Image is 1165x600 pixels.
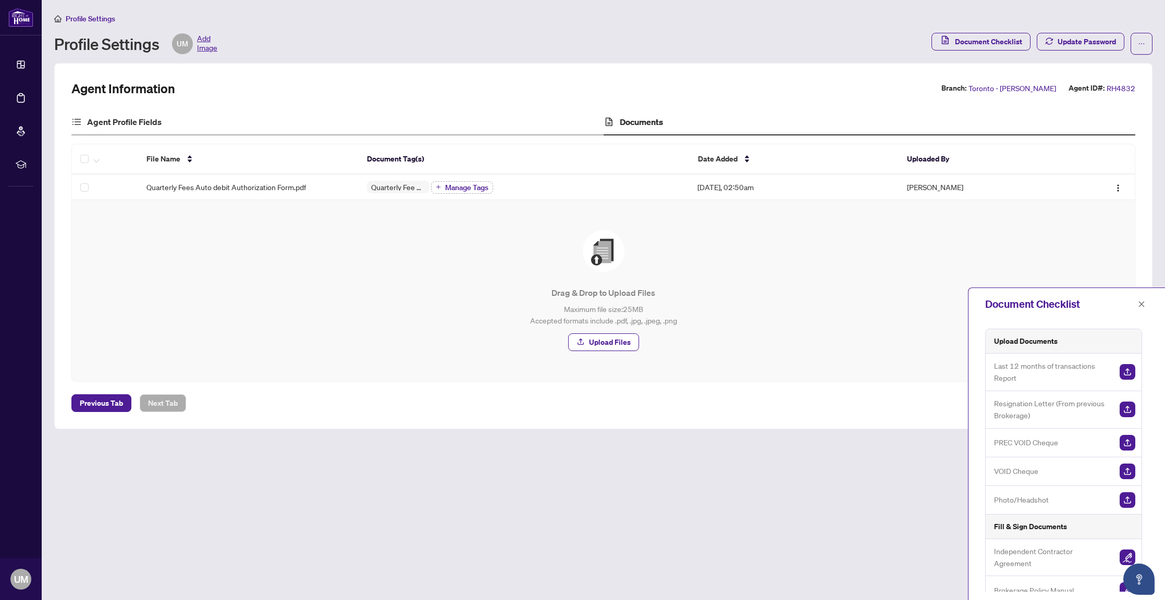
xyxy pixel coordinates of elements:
span: Manage Tags [445,184,488,191]
th: Document Tag(s) [359,144,690,174]
span: Photo/Headshot [994,494,1049,506]
span: Previous Tab [80,395,123,411]
span: Document Checklist [955,33,1022,50]
span: home [54,15,62,22]
img: File Upload [583,230,624,272]
img: Upload Document [1120,364,1135,380]
span: Profile Settings [66,14,115,23]
h4: Documents [620,116,663,128]
span: Quarterly Fees Auto debit Authorization Form.pdf [146,181,306,193]
button: Previous Tab [71,394,131,412]
h5: Fill & Sign Documents [994,521,1067,532]
button: Upload Files [568,333,639,351]
span: Add Image [197,33,217,54]
button: Next Tab [140,394,186,412]
img: Sign Document [1120,582,1135,598]
img: Upload Document [1120,435,1135,451]
span: Last 12 months of transactions Report [994,360,1111,384]
span: UM [14,572,28,586]
label: Agent ID#: [1069,82,1105,94]
td: [DATE], 02:50am [689,174,899,200]
p: Drag & Drop to Upload Files [93,286,1114,299]
p: Maximum file size: 25 MB Accepted formats include .pdf, .jpg, .jpeg, .png [93,303,1114,326]
h5: Upload Documents [994,335,1058,347]
img: Upload Document [1120,464,1135,479]
th: Uploaded By [899,144,1064,174]
span: Toronto - [PERSON_NAME] [968,82,1056,94]
img: Upload Document [1120,402,1135,417]
th: File Name [138,144,359,174]
img: Logo [1114,184,1122,192]
span: close [1138,301,1145,308]
span: PREC VOID Cheque [994,436,1058,448]
span: File Name [146,153,180,165]
span: RH4832 [1107,82,1135,94]
span: Quarterly Fee Auto-Debit Authorization [367,183,430,191]
button: Update Password [1037,33,1124,51]
span: File UploadDrag & Drop to Upload FilesMaximum file size:25MBAccepted formats include .pdf, .jpg, ... [84,213,1122,369]
span: plus [436,184,441,190]
img: Sign Document [1120,549,1135,565]
span: Resignation Letter (From previous Brokerage) [994,397,1111,422]
h2: Agent Information [71,80,175,97]
span: Independent Contractor Agreement [994,545,1111,570]
th: Date Added [690,144,899,174]
button: Document Checklist [931,33,1031,51]
button: Manage Tags [431,181,493,194]
span: VOID Cheque [994,465,1038,477]
span: Upload Files [589,334,631,351]
div: Document Checklist [985,296,1135,312]
span: Date Added [698,153,738,165]
span: Update Password [1058,33,1116,50]
img: Upload Document [1120,492,1135,508]
span: Brokerage Policy Manual [994,584,1074,596]
span: UM [177,38,188,49]
button: Open asap [1123,564,1155,595]
img: logo [8,8,33,27]
h4: Agent Profile Fields [87,116,162,128]
button: Logo [1110,179,1126,195]
span: ellipsis [1138,40,1145,47]
label: Branch: [941,82,966,94]
div: Profile Settings [54,33,217,54]
td: [PERSON_NAME] [899,174,1064,200]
